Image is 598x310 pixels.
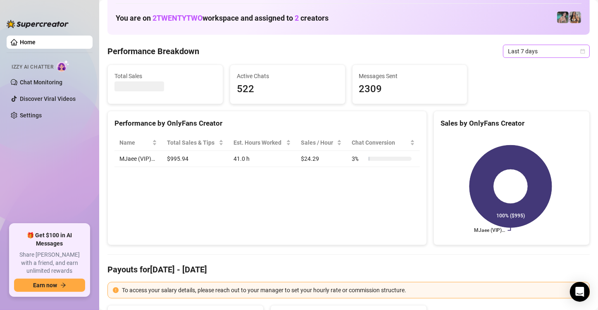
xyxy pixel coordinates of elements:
[119,138,150,147] span: Name
[580,49,585,54] span: calendar
[296,135,347,151] th: Sales / Hour
[162,151,229,167] td: $995.94
[359,72,461,81] span: Messages Sent
[508,45,585,57] span: Last 7 days
[20,95,76,102] a: Discover Viral Videos
[114,151,162,167] td: MJaee (VIP)…
[295,14,299,22] span: 2
[359,81,461,97] span: 2309
[114,118,420,129] div: Performance by OnlyFans Creator
[57,60,69,72] img: AI Chatter
[352,154,365,163] span: 3 %
[20,39,36,45] a: Home
[162,135,229,151] th: Total Sales & Tips
[347,135,419,151] th: Chat Conversion
[14,231,85,248] span: 🎁 Get $100 in AI Messages
[352,138,408,147] span: Chat Conversion
[20,112,42,119] a: Settings
[107,45,199,57] h4: Performance Breakdown
[229,151,296,167] td: 41.0 h
[474,228,505,234] text: MJaee (VIP)…
[557,12,569,23] img: MJaee (VIP)
[569,12,581,23] img: MJaee (Free)
[114,135,162,151] th: Name
[237,72,338,81] span: Active Chats
[233,138,284,147] div: Est. Hours Worked
[441,118,583,129] div: Sales by OnlyFans Creator
[301,138,335,147] span: Sales / Hour
[20,79,62,86] a: Chat Monitoring
[113,287,119,293] span: exclamation-circle
[114,72,216,81] span: Total Sales
[12,63,53,71] span: Izzy AI Chatter
[122,286,584,295] div: To access your salary details, please reach out to your manager to set your hourly rate or commis...
[7,20,69,28] img: logo-BBDzfeDw.svg
[33,282,57,289] span: Earn now
[570,282,590,302] div: Open Intercom Messenger
[14,279,85,292] button: Earn nowarrow-right
[107,264,590,275] h4: Payouts for [DATE] - [DATE]
[167,138,217,147] span: Total Sales & Tips
[296,151,347,167] td: $24.29
[237,81,338,97] span: 522
[60,282,66,288] span: arrow-right
[152,14,203,22] span: 2TWENTYTWO
[116,14,329,23] h1: You are on workspace and assigned to creators
[14,251,85,275] span: Share [PERSON_NAME] with a friend, and earn unlimited rewards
